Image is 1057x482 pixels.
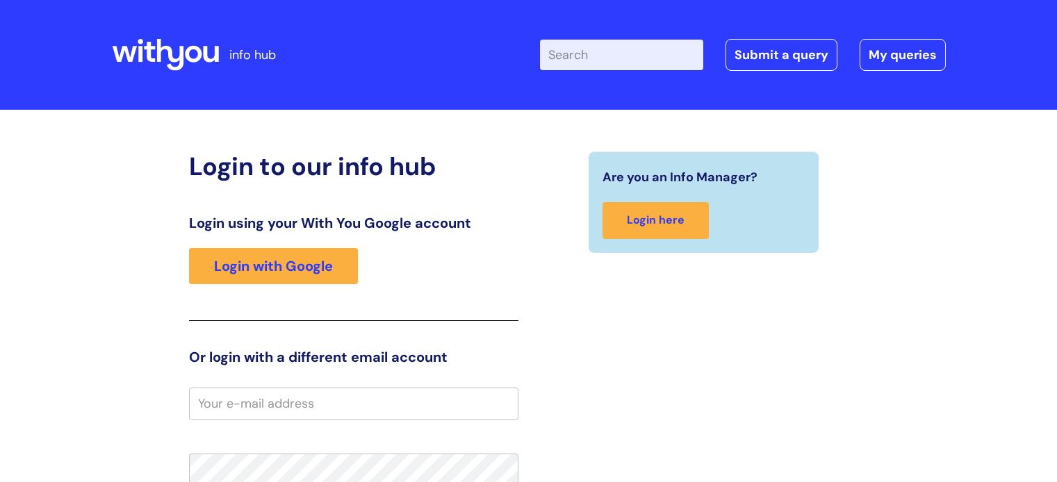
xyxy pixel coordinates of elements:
[229,44,276,66] p: info hub
[860,39,946,71] a: My queries
[189,215,518,231] h3: Login using your With You Google account
[189,349,518,365] h3: Or login with a different email account
[603,202,709,239] a: Login here
[189,248,358,284] a: Login with Google
[189,151,518,181] h2: Login to our info hub
[603,166,757,188] span: Are you an Info Manager?
[189,388,518,419] input: Your e-mail address
[726,39,837,71] a: Submit a query
[540,40,703,70] input: Search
